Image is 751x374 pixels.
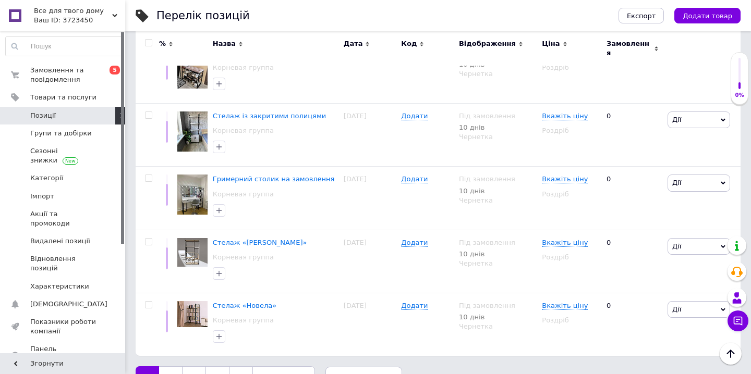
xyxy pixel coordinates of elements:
div: Роздріб [542,126,598,135]
span: % [159,39,166,48]
span: Під замовлення [459,112,515,123]
span: Додати [401,302,428,310]
span: Показники роботи компанії [30,317,96,336]
div: 10 днів [459,313,515,321]
div: Чернетка [459,69,537,79]
div: 10 днів [459,123,515,131]
div: [DATE] [341,103,399,166]
div: Чернетка [459,132,537,142]
button: Чат з покупцем [728,310,748,331]
div: Перелік позицій [156,10,250,21]
span: Додати [401,239,428,247]
div: 10 днів [459,250,515,258]
span: Дії [672,242,681,250]
a: Корневая группа [213,126,274,135]
span: Групи та добірки [30,129,92,138]
a: Гримерний столик на замовлення [213,175,335,183]
a: Стелаж «[PERSON_NAME]» [213,239,307,246]
img: Мʼяка банкетка для взуття [177,48,208,89]
img: Гримерний столик на замовлення [177,174,208,214]
span: Категорії [30,173,63,183]
span: Ціна [542,39,560,48]
span: Сезонні знижки [30,146,96,165]
div: Ваш ID: 3723450 [34,16,125,25]
span: Код [401,39,417,48]
div: [DATE] [341,293,399,356]
span: Замовлення та повідомлення [30,66,96,84]
span: Додати [401,175,428,183]
a: Корневая группа [213,63,274,72]
div: 0 [600,40,665,103]
a: Стелаж «Новела» [213,302,276,309]
span: [DEMOGRAPHIC_DATA] [30,300,107,309]
span: Відновлення позицій [30,254,96,273]
div: 0% [731,92,748,99]
div: 10 днів [459,187,515,195]
span: Додати [401,112,428,120]
a: Корневая группа [213,253,274,262]
div: Роздріб [542,63,598,72]
span: Експорт [627,12,656,20]
div: [DATE] [341,167,399,230]
div: Роздріб [542,253,598,262]
div: 0 [600,230,665,293]
span: Видалені позиції [30,236,90,246]
span: Під замовлення [459,239,515,250]
span: Замовлення [607,39,651,58]
button: Наверх [720,343,742,365]
div: [DATE] [341,230,399,293]
span: Вкажіть ціну [542,112,588,120]
span: Під замовлення [459,175,515,186]
span: Назва [213,39,236,48]
span: Панель управління [30,344,96,363]
span: Додати товар [683,12,732,20]
span: Дії [672,116,681,123]
span: Вкажіть ціну [542,175,588,183]
div: Чернетка [459,196,537,205]
span: Імпорт [30,192,54,201]
div: Роздріб [542,190,598,199]
a: Корневая группа [213,190,274,199]
img: Стелаж із закритими полицями [177,111,208,152]
a: Корневая группа [213,316,274,325]
span: Під замовлення [459,302,515,313]
span: Акції та промокоди [30,209,96,228]
img: Стелаж «Новела» [177,301,208,327]
div: Чернетка [459,259,537,268]
span: Дії [672,305,681,313]
div: Чернетка [459,322,537,331]
div: [DATE] [341,40,399,103]
div: 0 [600,103,665,166]
span: Відображення [459,39,516,48]
span: Все для твого дому [34,6,112,16]
div: Роздріб [542,316,598,325]
span: Характеристики [30,282,89,291]
button: Додати товар [674,8,741,23]
span: Вкажіть ціну [542,239,588,247]
span: Дата [344,39,363,48]
input: Пошук [6,37,123,56]
button: Експорт [619,8,664,23]
span: Вкажіть ціну [542,302,588,310]
img: Стелаж «Ельза» [177,238,208,267]
div: 0 [600,293,665,356]
span: Дії [672,179,681,186]
a: Стелаж із закритими полицями [213,112,326,120]
span: Позиції [30,111,56,120]
span: Товари та послуги [30,93,96,102]
div: 0 [600,167,665,230]
span: 5 [110,66,120,74]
